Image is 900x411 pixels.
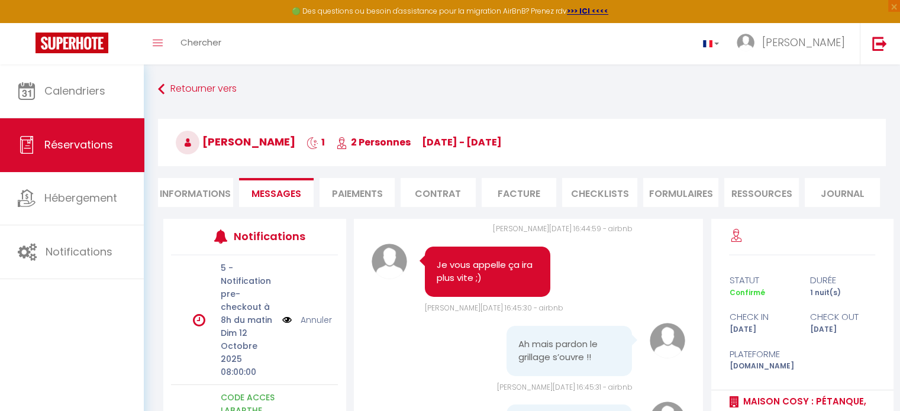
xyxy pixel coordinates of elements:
[44,190,117,205] span: Hébergement
[36,33,108,53] img: Super Booking
[724,178,799,207] li: Ressources
[567,6,608,16] a: >>> ICI <<<<
[496,382,632,392] span: [PERSON_NAME][DATE] 16:45:31 - airbnb
[721,347,802,361] div: Plateforme
[158,79,886,100] a: Retourner vers
[422,135,502,149] span: [DATE] - [DATE]
[372,244,407,279] img: avatar.png
[721,310,802,324] div: check in
[221,261,275,326] p: 5 - Notification pre-checkout à 8h du matin
[307,135,325,149] span: 1
[172,23,230,64] a: Chercher
[729,287,764,297] span: Confirmé
[251,187,301,200] span: Messages
[518,338,620,364] pre: Ah mais pardon le grillage s’ouvre !!
[562,178,637,207] li: CHECKLISTS
[320,178,395,207] li: Paiements
[802,324,883,335] div: [DATE]
[221,326,275,378] p: Dim 12 Octobre 2025 08:00:00
[46,244,112,259] span: Notifications
[805,178,880,207] li: Journal
[401,178,476,207] li: Contrat
[721,324,802,335] div: [DATE]
[802,287,883,299] div: 1 nuit(s)
[737,34,754,51] img: ...
[728,23,860,64] a: ... [PERSON_NAME]
[301,313,332,326] a: Annuler
[336,135,411,149] span: 2 Personnes
[44,83,105,98] span: Calendriers
[425,303,563,313] span: [PERSON_NAME][DATE] 16:45:30 - airbnb
[721,361,802,372] div: [DOMAIN_NAME]
[493,224,632,234] span: [PERSON_NAME][DATE] 16:44:59 - airbnb
[176,134,295,149] span: [PERSON_NAME]
[437,258,538,285] pre: Je vous appelle ça ira plus vite ;)
[180,36,221,48] span: Chercher
[282,313,292,326] img: NO IMAGE
[44,137,113,152] span: Réservations
[650,323,685,358] img: avatar.png
[802,310,883,324] div: check out
[721,273,802,287] div: statut
[234,223,304,250] h3: Notifications
[872,36,887,51] img: logout
[762,35,845,50] span: [PERSON_NAME]
[802,273,883,287] div: durée
[158,178,233,207] li: Informations
[643,178,718,207] li: FORMULAIRES
[482,178,557,207] li: Facture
